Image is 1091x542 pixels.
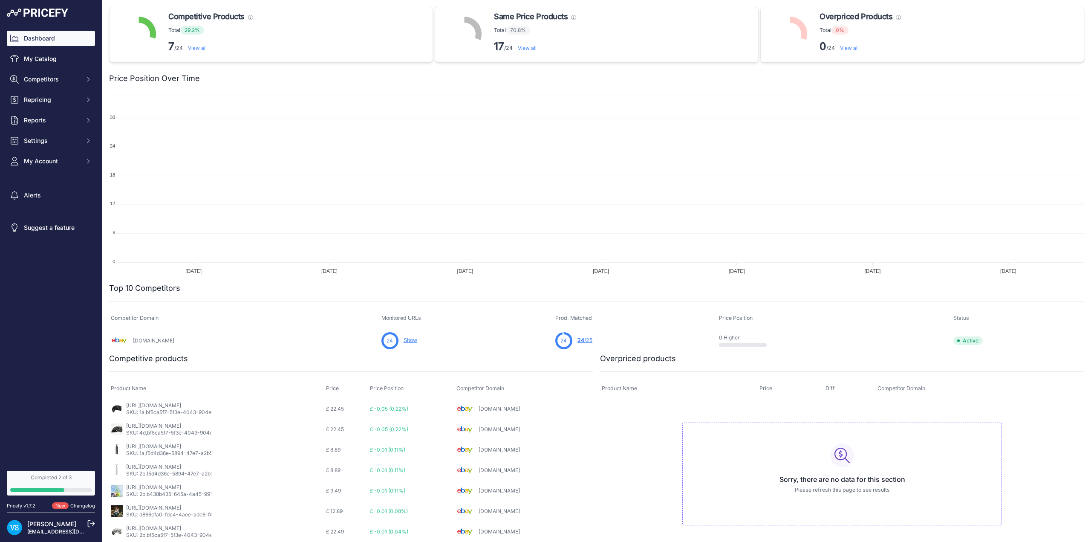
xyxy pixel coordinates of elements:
[326,508,343,514] span: £ 12.89
[326,528,344,535] span: £ 22.49
[7,31,95,461] nav: Sidebar
[168,26,253,35] p: Total
[7,502,35,510] div: Pricefy v1.7.2
[370,406,408,412] span: £ -0.05 (0.22%)
[326,385,339,391] span: Price
[690,474,995,484] h3: Sorry, there are no data for this section
[180,26,204,35] span: 29.2%
[7,72,95,87] button: Competitors
[126,443,181,449] a: [URL][DOMAIN_NAME]
[185,268,202,274] tspan: [DATE]
[24,96,80,104] span: Repricing
[577,337,584,343] span: 24
[7,9,68,17] img: Pricefy Logo
[555,315,592,321] span: Prod. Matched
[370,385,404,391] span: Price Position
[321,268,338,274] tspan: [DATE]
[27,528,116,535] a: [EMAIL_ADDRESS][DOMAIN_NAME]
[518,45,537,51] a: View all
[479,508,520,514] a: [DOMAIN_NAME]
[370,446,405,453] span: £ -0.01 (0.11%)
[113,230,115,235] tspan: 6
[7,220,95,235] a: Suggest a feature
[7,31,95,46] a: Dashboard
[109,353,188,365] h2: Competitive products
[729,268,745,274] tspan: [DATE]
[326,467,341,473] span: £ 8.89
[126,491,211,498] p: SKU: 2b,b438b435-645a-4a45-9913-bc6fd0e0729c
[111,315,159,321] span: Competitor Domain
[10,474,92,481] div: Completed 2 of 3
[24,136,80,145] span: Settings
[381,315,421,321] span: Monitored URLs
[759,385,772,391] span: Price
[404,337,417,343] a: Show
[70,503,95,509] a: Changelog
[831,26,849,35] span: 0%
[126,450,211,457] p: SKU: 1a,f5d4d36e-5894-47e7-a2b5-c91976ad5f9a
[593,268,609,274] tspan: [DATE]
[877,385,925,391] span: Competitor Domain
[126,532,211,539] p: SKU: 2b,bf5ca5f7-5f3e-4043-904e-1bc25d891097
[7,188,95,203] a: Alerts
[494,40,576,53] p: /24
[24,116,80,125] span: Reports
[111,385,146,391] span: Product Name
[126,464,181,470] a: [URL][DOMAIN_NAME]
[370,508,408,514] span: £ -0.01 (0.08%)
[479,487,520,494] a: [DOMAIN_NAME]
[840,45,859,51] a: View all
[479,528,520,535] a: [DOMAIN_NAME]
[820,26,901,35] p: Total
[600,353,676,365] h2: Overpriced products
[494,11,568,23] span: Same Price Products
[457,268,473,274] tspan: [DATE]
[168,40,253,53] p: /24
[370,487,405,494] span: £ -0.01 (0.11%)
[133,337,174,344] a: [DOMAIN_NAME]
[602,385,637,391] span: Product Name
[126,423,181,429] a: [URL][DOMAIN_NAME]
[113,259,115,264] tspan: 0
[820,40,901,53] p: /24
[24,75,80,84] span: Competitors
[7,133,95,148] button: Settings
[370,528,408,535] span: £ -0.01 (0.04%)
[577,337,592,343] a: 24/25
[479,406,520,412] a: [DOMAIN_NAME]
[126,525,181,531] a: [URL][DOMAIN_NAME]
[52,502,69,510] span: New
[188,45,207,51] a: View all
[370,426,408,432] span: £ -0.05 (0.22%)
[110,172,115,177] tspan: 18
[110,115,115,120] tspan: 30
[7,471,95,496] a: Completed 2 of 3
[494,40,504,52] strong: 17
[456,385,504,391] span: Competitor Domain
[7,154,95,169] button: My Account
[326,406,344,412] span: £ 22.45
[479,426,520,432] a: [DOMAIN_NAME]
[820,11,892,23] span: Overpriced Products
[560,337,567,345] span: 24
[387,337,393,345] span: 24
[953,315,969,321] span: Status
[126,470,211,477] p: SKU: 2b,f5d4d36e-5894-47e7-a2b5-c91976ad5f9a
[326,426,344,432] span: £ 22.45
[109,72,200,84] h2: Price Position Over Time
[719,315,753,321] span: Price Position
[719,334,774,341] p: 0 Higher
[864,268,880,274] tspan: [DATE]
[126,409,211,416] p: SKU: 1a,bf5ca5f7-5f3e-4043-904e-1bc25d891097
[7,51,95,67] a: My Catalog
[27,520,76,528] a: [PERSON_NAME]
[326,487,341,494] span: £ 9.49
[820,40,826,52] strong: 0
[825,385,835,391] span: Diff
[494,26,576,35] p: Total
[126,402,181,409] a: [URL][DOMAIN_NAME]
[690,486,995,494] p: Please refresh this page to see results
[1000,268,1016,274] tspan: [DATE]
[110,201,115,206] tspan: 12
[506,26,530,35] span: 70.8%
